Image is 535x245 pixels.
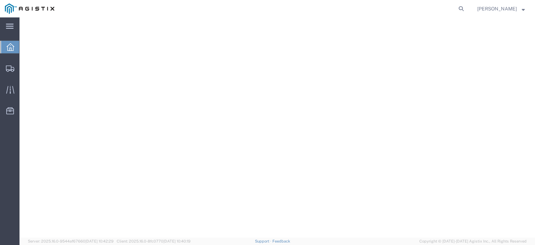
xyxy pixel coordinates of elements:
span: Server: 2025.16.0-9544af67660 [28,239,114,243]
img: logo [5,3,54,14]
a: Support [255,239,272,243]
iframe: FS Legacy Container [20,17,535,238]
button: [PERSON_NAME] [477,5,525,13]
span: Jesse Jordan [477,5,517,13]
span: [DATE] 10:42:29 [85,239,114,243]
span: Copyright © [DATE]-[DATE] Agistix Inc., All Rights Reserved [419,238,527,244]
span: Client: 2025.16.0-8fc0770 [117,239,191,243]
a: Feedback [272,239,290,243]
span: [DATE] 10:40:19 [163,239,191,243]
